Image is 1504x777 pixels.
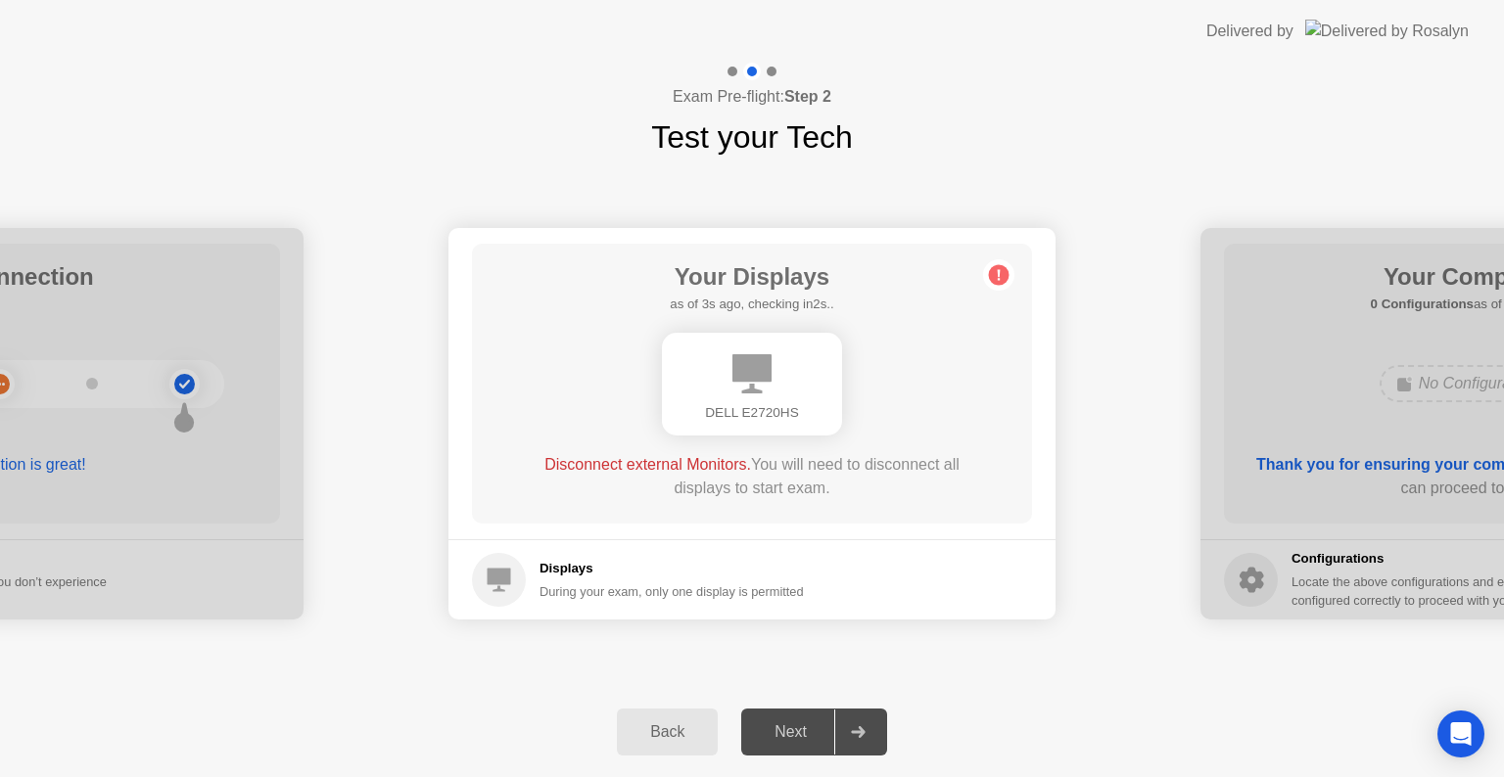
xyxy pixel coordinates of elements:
div: During your exam, only one display is permitted [540,582,804,601]
img: Delivered by Rosalyn [1305,20,1469,42]
button: Back [617,708,718,755]
div: You will need to disconnect all displays to start exam. [528,453,976,500]
button: Next [741,708,887,755]
div: Back [623,723,712,741]
div: Open Intercom Messenger [1437,710,1484,757]
span: Disconnect external Monitors. [544,456,751,473]
h1: Your Displays [670,259,833,295]
h5: as of 3s ago, checking in2s.. [670,295,833,314]
b: Step 2 [784,88,831,105]
h4: Exam Pre-flight: [673,85,831,109]
h1: Test your Tech [651,114,853,160]
div: Delivered by [1206,20,1293,43]
div: DELL E2720HS [678,403,826,423]
div: Next [747,723,834,741]
h5: Displays [540,559,804,578]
